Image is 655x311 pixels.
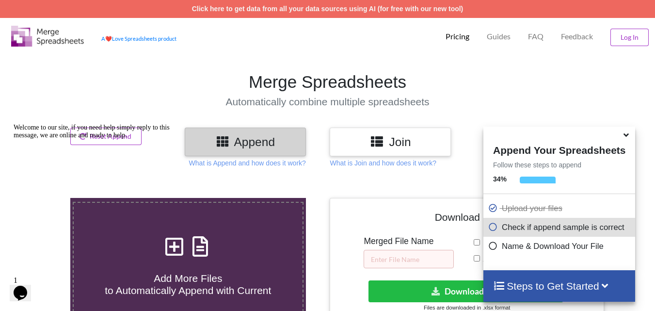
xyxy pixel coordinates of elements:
[446,32,469,42] p: Pricing
[424,305,510,311] small: Files are downloaded in .xlsx format
[493,280,625,292] h4: Steps to Get Started
[337,135,444,149] h3: Join
[364,250,454,268] input: Enter File Name
[561,33,593,40] span: Feedback
[487,32,511,42] p: Guides
[368,280,563,302] button: Download File
[10,120,184,267] iframe: chat widget
[610,29,649,46] button: Log In
[101,35,176,42] a: AheartLove Spreadsheets product
[364,236,454,246] h5: Merged File Name
[480,238,554,247] span: Remove Duplicates
[11,26,84,47] img: Logo.png
[493,175,507,183] b: 34 %
[480,254,569,263] span: Add Source File Names
[488,240,633,252] p: Name & Download Your File
[528,32,543,42] p: FAQ
[105,273,271,296] span: Add More Files to Automatically Append with Current
[189,158,306,168] p: What is Append and how does it work?
[488,202,633,214] p: Upload your files
[330,158,436,168] p: What is Join and how does it work?
[483,142,635,156] h4: Append Your Spreadsheets
[10,272,41,301] iframe: chat widget
[337,205,596,233] h4: Download File
[488,221,633,233] p: Check if append sample is correct
[192,5,463,13] a: Click here to get data from all your data sources using AI (for free with our new tool)
[192,135,299,149] h3: Append
[4,4,160,19] span: Welcome to our site, if you need help simply reply to this message, we are online and ready to help.
[4,4,178,19] div: Welcome to our site, if you need help simply reply to this message, we are online and ready to help.
[483,160,635,170] p: Follow these steps to append
[105,35,112,42] span: heart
